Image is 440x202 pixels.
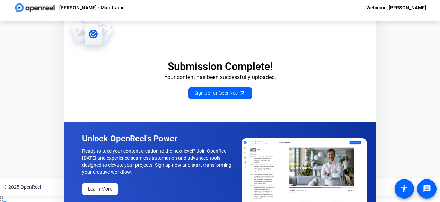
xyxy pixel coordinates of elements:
[82,133,234,144] p: Unlock OpenReel's Power
[3,184,41,191] div: © 2025 OpenReel
[88,185,112,193] span: Learn More
[366,3,426,12] div: Welcome, [PERSON_NAME]
[82,183,118,195] a: Learn More
[400,185,408,193] mat-icon: accessibility
[14,1,56,15] img: OpenReel logo
[64,9,119,54] img: OpenReel
[64,73,376,81] p: Your content has been successfully uploaded.
[423,185,431,193] mat-icon: message
[59,3,125,12] p: [PERSON_NAME] - Mainframe
[194,89,246,97] span: Sign up for OpenReel
[82,148,234,175] p: Ready to take your content creation to the next level? Join OpenReel [DATE] and experience seamle...
[64,60,376,73] p: Submission Complete!
[188,87,252,99] a: Sign up for OpenReel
